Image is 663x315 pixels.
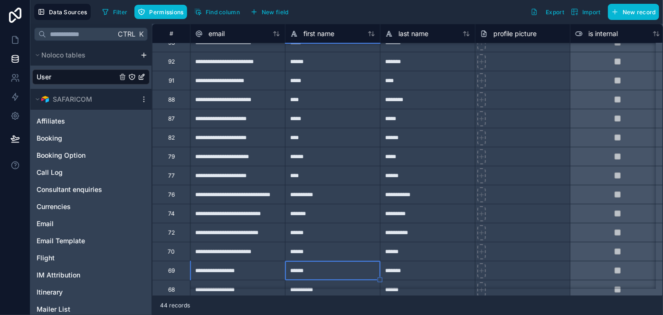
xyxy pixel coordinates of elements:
[262,9,289,16] span: New field
[168,229,175,237] div: 72
[117,28,136,40] span: Ctrl
[168,96,175,104] div: 88
[191,5,243,19] button: Find column
[168,286,175,294] div: 68
[160,302,190,309] span: 44 records
[623,9,656,16] span: New record
[608,4,659,20] button: New record
[208,29,225,38] span: email
[134,5,190,19] a: Permissions
[247,5,292,19] button: New field
[138,31,144,38] span: K
[527,4,568,20] button: Export
[168,191,175,199] div: 76
[169,77,174,85] div: 91
[149,9,183,16] span: Permissions
[168,153,175,161] div: 79
[168,58,175,66] div: 92
[604,4,659,20] a: New record
[49,9,87,16] span: Data Sources
[160,30,183,37] div: #
[168,267,175,275] div: 69
[398,29,428,38] span: last name
[34,4,91,20] button: Data Sources
[113,9,128,16] span: Filter
[303,29,334,38] span: first name
[168,248,175,256] div: 70
[134,5,187,19] button: Permissions
[568,4,604,20] button: Import
[98,5,131,19] button: Filter
[168,115,175,123] div: 87
[546,9,564,16] span: Export
[206,9,240,16] span: Find column
[168,172,175,180] div: 77
[168,210,175,218] div: 74
[168,134,175,142] div: 82
[582,9,601,16] span: Import
[588,29,618,38] span: is internal
[493,29,537,38] span: profile picture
